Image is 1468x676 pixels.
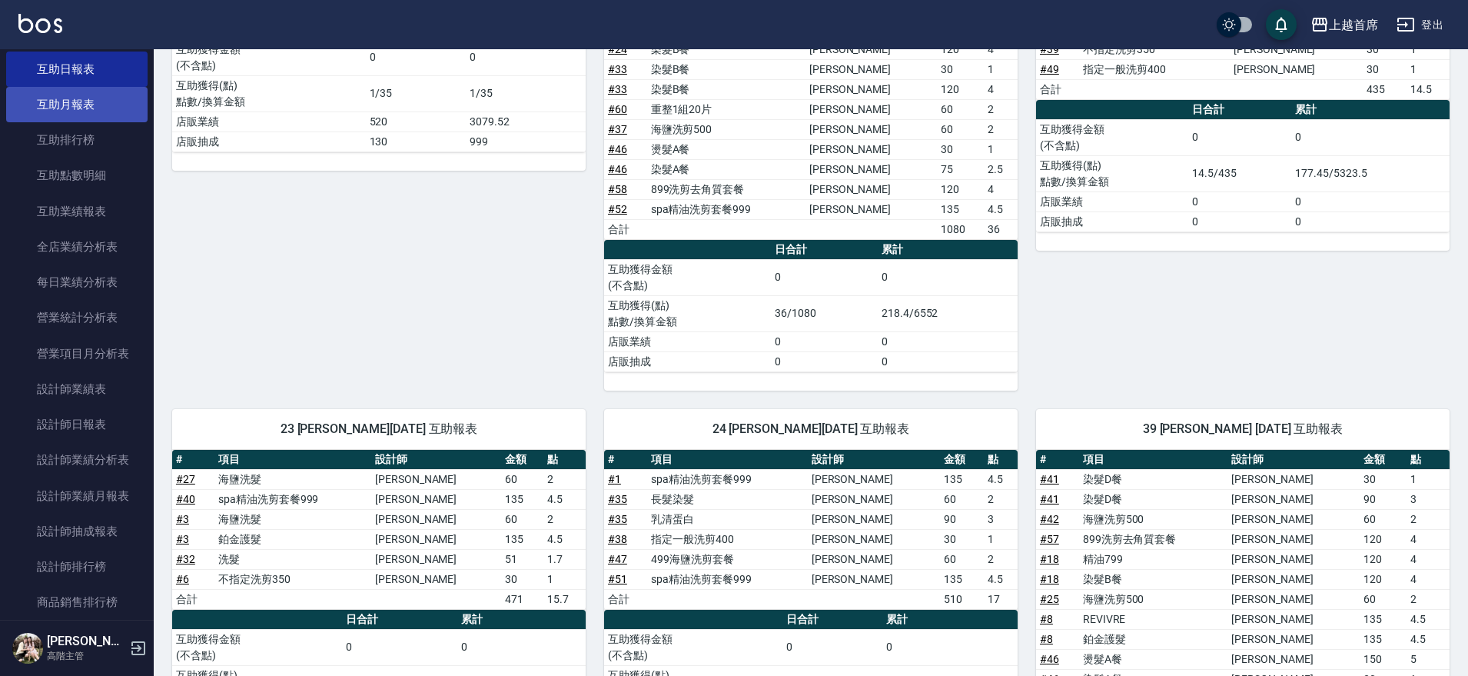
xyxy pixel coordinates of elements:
[6,300,148,335] a: 營業統計分析表
[984,589,1018,609] td: 17
[608,183,627,195] a: #58
[176,473,195,485] a: #27
[805,199,937,219] td: [PERSON_NAME]
[1079,59,1230,79] td: 指定一般洗剪400
[1360,649,1407,669] td: 150
[457,629,586,665] td: 0
[172,39,366,75] td: 互助獲得金額 (不含點)
[214,549,371,569] td: 洗髮
[604,295,771,331] td: 互助獲得(點) 點數/換算金額
[1390,11,1450,39] button: 登出
[1040,493,1059,505] a: #41
[608,533,627,545] a: #38
[1227,569,1359,589] td: [PERSON_NAME]
[501,589,543,609] td: 471
[1079,569,1228,589] td: 染髮B餐
[940,529,983,549] td: 30
[1407,549,1450,569] td: 4
[1407,569,1450,589] td: 4
[1407,609,1450,629] td: 4.5
[1291,155,1449,191] td: 177.45/5323.5
[214,529,371,549] td: 鉑金護髮
[371,450,501,470] th: 設計師
[937,219,984,239] td: 1080
[501,469,543,489] td: 60
[12,633,43,664] img: Person
[1227,469,1359,489] td: [PERSON_NAME]
[1360,529,1407,549] td: 120
[1036,211,1188,231] td: 店販抽成
[1079,609,1228,629] td: REVIVRE
[543,509,586,529] td: 2
[1040,43,1059,55] a: #39
[604,589,647,609] td: 合計
[984,79,1018,99] td: 4
[1040,473,1059,485] a: #41
[176,573,189,585] a: #6
[808,569,941,589] td: [PERSON_NAME]
[1036,155,1188,191] td: 互助獲得(點) 點數/換算金額
[878,240,1018,260] th: 累計
[6,442,148,478] a: 設計師業績分析表
[1363,59,1406,79] td: 30
[878,295,1018,331] td: 218.4/6552
[984,450,1018,470] th: 點
[647,39,805,59] td: 染髮B餐
[1360,629,1407,649] td: 135
[172,112,366,132] td: 店販業績
[6,549,148,584] a: 設計師排行榜
[984,489,1018,509] td: 2
[984,219,1018,239] td: 36
[647,119,805,139] td: 海鹽洗剪500
[808,509,941,529] td: [PERSON_NAME]
[1407,529,1450,549] td: 4
[782,629,882,665] td: 0
[1040,593,1059,605] a: #25
[1036,450,1079,470] th: #
[604,351,771,371] td: 店販抽成
[466,75,586,112] td: 1/35
[647,549,807,569] td: 499海鹽洗剪套餐
[984,179,1018,199] td: 4
[808,450,941,470] th: 設計師
[1040,613,1053,625] a: #8
[457,610,586,630] th: 累計
[604,629,782,665] td: 互助獲得金額 (不含點)
[214,509,371,529] td: 海鹽洗髮
[1079,589,1228,609] td: 海鹽洗剪500
[371,529,501,549] td: [PERSON_NAME]
[543,469,586,489] td: 2
[371,509,501,529] td: [PERSON_NAME]
[805,179,937,199] td: [PERSON_NAME]
[1188,155,1291,191] td: 14.5/435
[6,407,148,442] a: 設計師日報表
[1227,549,1359,569] td: [PERSON_NAME]
[1407,469,1450,489] td: 1
[176,553,195,565] a: #32
[6,52,148,87] a: 互助日報表
[1227,589,1359,609] td: [PERSON_NAME]
[1055,421,1431,437] span: 39 [PERSON_NAME] [DATE] 互助報表
[984,529,1018,549] td: 1
[172,450,214,470] th: #
[771,331,878,351] td: 0
[771,240,878,260] th: 日合計
[1079,629,1228,649] td: 鉑金護髮
[805,79,937,99] td: [PERSON_NAME]
[6,514,148,549] a: 設計師抽成報表
[984,469,1018,489] td: 4.5
[1040,653,1059,665] a: #46
[1227,629,1359,649] td: [PERSON_NAME]
[1188,211,1291,231] td: 0
[608,513,627,525] a: #35
[808,549,941,569] td: [PERSON_NAME]
[1040,633,1053,645] a: #8
[1407,79,1450,99] td: 14.5
[808,489,941,509] td: [PERSON_NAME]
[1036,100,1450,232] table: a dense table
[1407,489,1450,509] td: 3
[172,629,342,665] td: 互助獲得金額 (不含點)
[937,119,984,139] td: 60
[623,421,999,437] span: 24 [PERSON_NAME][DATE] 互助報表
[940,509,983,529] td: 90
